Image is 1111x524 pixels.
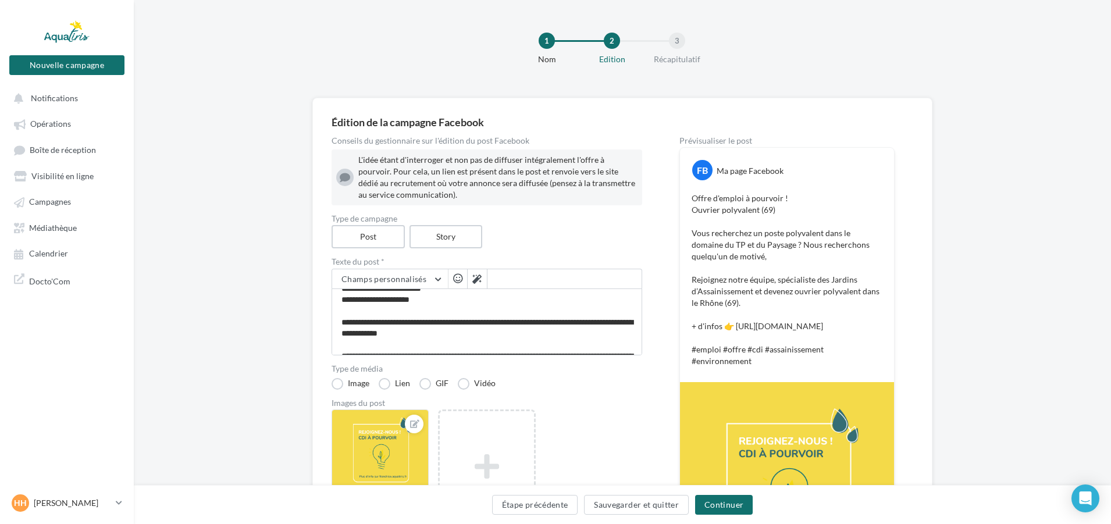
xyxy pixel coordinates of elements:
label: Texte du post * [332,258,642,266]
span: Visibilité en ligne [31,171,94,181]
button: Champs personnalisés [332,269,448,289]
div: 2 [604,33,620,49]
div: 1 [539,33,555,49]
div: Conseils du gestionnaire sur l'édition du post Facebook [332,137,642,145]
button: Étape précédente [492,495,578,515]
button: Sauvegarder et quitter [584,495,689,515]
div: Open Intercom Messenger [1071,484,1099,512]
div: L'idée étant d'interroger et non pas de diffuser intégralement l'offre à pourvoir. Pour cela, un ... [358,154,638,201]
label: GIF [419,378,448,390]
p: [PERSON_NAME] [34,497,111,509]
div: Prévisualiser le post [679,137,895,145]
label: Lien [379,378,410,390]
span: Docto'Com [29,273,70,287]
label: Vidéo [458,378,496,390]
a: Campagnes [7,191,127,212]
p: Offre d'emploi à pourvoir ! Ouvrier polyvalent (69) Vous recherchez un poste polyvalent dans le d... [692,193,882,367]
div: Images du post [332,399,642,407]
div: Édition de la campagne Facebook [332,117,913,127]
a: Docto'Com [7,269,127,291]
div: Edition [575,54,649,65]
a: Médiathèque [7,217,127,238]
div: Nom [510,54,584,65]
span: Médiathèque [29,223,77,233]
div: 3 [669,33,685,49]
a: HH [PERSON_NAME] [9,492,124,514]
label: Image [332,378,369,390]
span: HH [14,497,27,509]
label: Story [409,225,483,248]
button: Continuer [695,495,753,515]
button: Nouvelle campagne [9,55,124,75]
span: Calendrier [29,249,68,259]
label: Type de média [332,365,642,373]
span: Champs personnalisés [341,274,426,284]
div: Récapitulatif [640,54,714,65]
a: Boîte de réception [7,139,127,161]
a: Visibilité en ligne [7,165,127,186]
span: Notifications [31,93,78,103]
div: FB [692,160,713,180]
span: Campagnes [29,197,71,207]
div: Ma page Facebook [717,165,784,177]
button: Notifications [7,87,122,108]
a: Opérations [7,113,127,134]
a: Calendrier [7,243,127,263]
label: Type de campagne [332,215,642,223]
label: Post [332,225,405,248]
span: Boîte de réception [30,145,96,155]
span: Opérations [30,119,71,129]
